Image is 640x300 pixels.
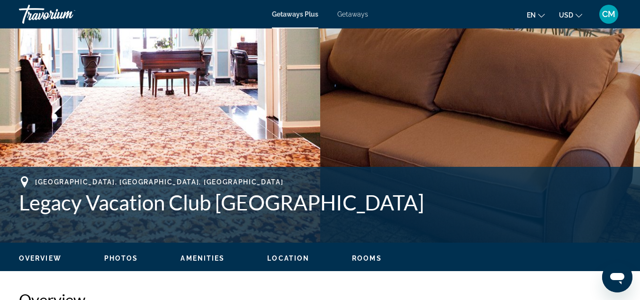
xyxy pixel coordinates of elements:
[602,262,632,292] iframe: Button to launch messaging window
[19,2,114,27] a: Travorium
[180,254,225,263] button: Amenities
[527,8,545,22] button: Change language
[559,11,573,19] span: USD
[337,10,368,18] a: Getaways
[559,8,582,22] button: Change currency
[19,190,621,215] h1: Legacy Vacation Club [GEOGRAPHIC_DATA]
[267,254,309,263] button: Location
[596,4,621,24] button: User Menu
[272,10,318,18] a: Getaways Plus
[602,9,615,19] span: CM
[104,254,138,263] button: Photos
[19,254,62,263] button: Overview
[527,11,536,19] span: en
[352,254,382,263] button: Rooms
[35,178,283,186] span: [GEOGRAPHIC_DATA], [GEOGRAPHIC_DATA], [GEOGRAPHIC_DATA]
